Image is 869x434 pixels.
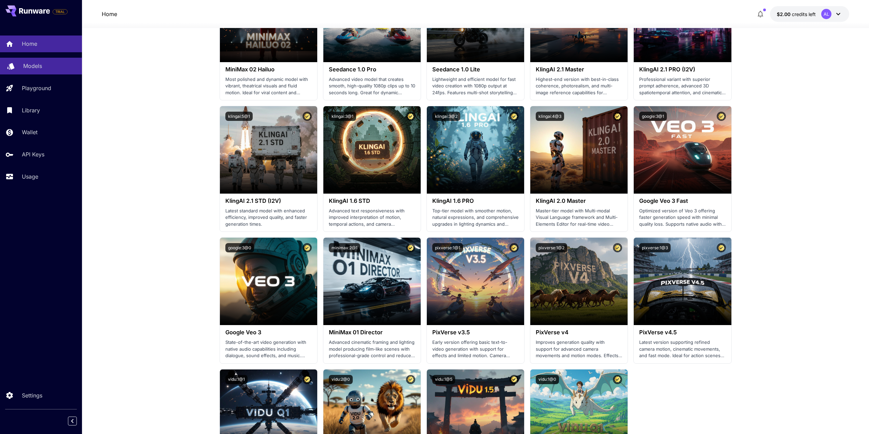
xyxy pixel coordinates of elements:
[329,198,415,204] h3: KlingAI 1.6 STD
[634,238,731,325] img: alt
[329,339,415,359] p: Advanced cinematic framing and lighting model producing film-like scenes with professional-grade ...
[22,391,42,400] p: Settings
[639,112,667,121] button: google:3@1
[536,208,622,228] p: Master-tier model with Multi-modal Visual Language framework and Multi-Elements Editor for real-t...
[225,243,254,252] button: google:3@0
[323,106,421,194] img: alt
[509,112,519,121] button: Certified Model – Vetted for best performance and includes a commercial license.
[432,375,455,384] button: vidu:1@5
[53,8,68,16] span: Add your payment card to enable full platform functionality.
[323,238,421,325] img: alt
[777,11,792,17] span: $2.00
[427,106,524,194] img: alt
[536,76,622,96] p: Highest-end version with best-in-class coherence, photorealism, and multi-image reference capabil...
[530,238,628,325] img: alt
[225,198,312,204] h3: KlingAI 2.1 STD (I2V)
[770,6,849,22] button: $2.00AL
[432,243,463,252] button: pixverse:1@1
[225,208,312,228] p: Latest standard model with enhanced efficiency, improved quality, and faster generation times.
[73,415,82,427] div: Collapse sidebar
[225,112,253,121] button: klingai:5@1
[102,10,117,18] nav: breadcrumb
[225,329,312,336] h3: Google Veo 3
[303,243,312,252] button: Certified Model – Vetted for best performance and includes a commercial license.
[432,112,460,121] button: klingai:3@2
[329,243,360,252] button: minimax:2@1
[639,329,726,336] h3: PixVerse v4.5
[22,172,38,181] p: Usage
[536,66,622,73] h3: KlingAI 2.1 Master
[432,339,519,359] p: Early version offering basic text-to-video generation with support for effects and limited motion...
[220,238,317,325] img: alt
[303,112,312,121] button: Certified Model – Vetted for best performance and includes a commercial license.
[68,417,77,425] button: Collapse sidebar
[509,375,519,384] button: Certified Model – Vetted for best performance and includes a commercial license.
[303,375,312,384] button: Certified Model – Vetted for best performance and includes a commercial license.
[225,339,312,359] p: State-of-the-art video generation with native audio capabilities including dialogue, sound effect...
[432,198,519,204] h3: KlingAI 1.6 PRO
[639,243,671,252] button: pixverse:1@3
[530,106,628,194] img: alt
[432,329,519,336] h3: PixVerse v3.5
[22,128,38,136] p: Wallet
[329,375,353,384] button: vidu:2@0
[406,243,415,252] button: Certified Model – Vetted for best performance and includes a commercial license.
[639,208,726,228] p: Optimized version of Veo 3 offering faster generation speed with minimal quality loss. Supports n...
[717,243,726,252] button: Certified Model – Vetted for best performance and includes a commercial license.
[22,106,40,114] p: Library
[329,112,356,121] button: klingai:3@1
[102,10,117,18] a: Home
[432,208,519,228] p: Top-tier model with smoother motion, natural expressions, and comprehensive upgrades in lighting ...
[536,339,622,359] p: Improves generation quality with support for advanced camera movements and motion modes. Effects ...
[220,106,317,194] img: alt
[639,76,726,96] p: Professional variant with superior prompt adherence, advanced 3D spatiotemporal attention, and ci...
[329,66,415,73] h3: Seedance 1.0 Pro
[536,375,559,384] button: vidu:1@0
[432,66,519,73] h3: Seedance 1.0 Lite
[639,198,726,204] h3: Google Veo 3 Fast
[639,339,726,359] p: Latest version supporting refined camera motion, cinematic movements, and fast mode. Ideal for ac...
[22,40,37,48] p: Home
[329,329,415,336] h3: MiniMax 01 Director
[613,375,622,384] button: Certified Model – Vetted for best performance and includes a commercial license.
[23,62,42,70] p: Models
[536,329,622,336] h3: PixVerse v4
[432,76,519,96] p: Lightweight and efficient model for fast video creation with 1080p output at 24fps. Features mult...
[536,112,564,121] button: klingai:4@3
[717,112,726,121] button: Certified Model – Vetted for best performance and includes a commercial license.
[329,208,415,228] p: Advanced text responsiveness with improved interpretation of motion, temporal actions, and camera...
[53,9,67,14] span: TRIAL
[613,112,622,121] button: Certified Model – Vetted for best performance and includes a commercial license.
[536,198,622,204] h3: KlingAI 2.0 Master
[639,66,726,73] h3: KlingAI 2.1 PRO (I2V)
[427,238,524,325] img: alt
[406,112,415,121] button: Certified Model – Vetted for best performance and includes a commercial license.
[613,243,622,252] button: Certified Model – Vetted for best performance and includes a commercial license.
[225,66,312,73] h3: MiniMax 02 Hailuo
[225,76,312,96] p: Most polished and dynamic model with vibrant, theatrical visuals and fluid motion. Ideal for vira...
[777,11,816,18] div: $2.00
[329,76,415,96] p: Advanced video model that creates smooth, high-quality 1080p clips up to 10 seconds long. Great f...
[634,106,731,194] img: alt
[821,9,831,19] div: AL
[406,375,415,384] button: Certified Model – Vetted for best performance and includes a commercial license.
[22,150,44,158] p: API Keys
[792,11,816,17] span: credits left
[22,84,51,92] p: Playground
[536,243,567,252] button: pixverse:1@2
[225,375,248,384] button: vidu:1@1
[509,243,519,252] button: Certified Model – Vetted for best performance and includes a commercial license.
